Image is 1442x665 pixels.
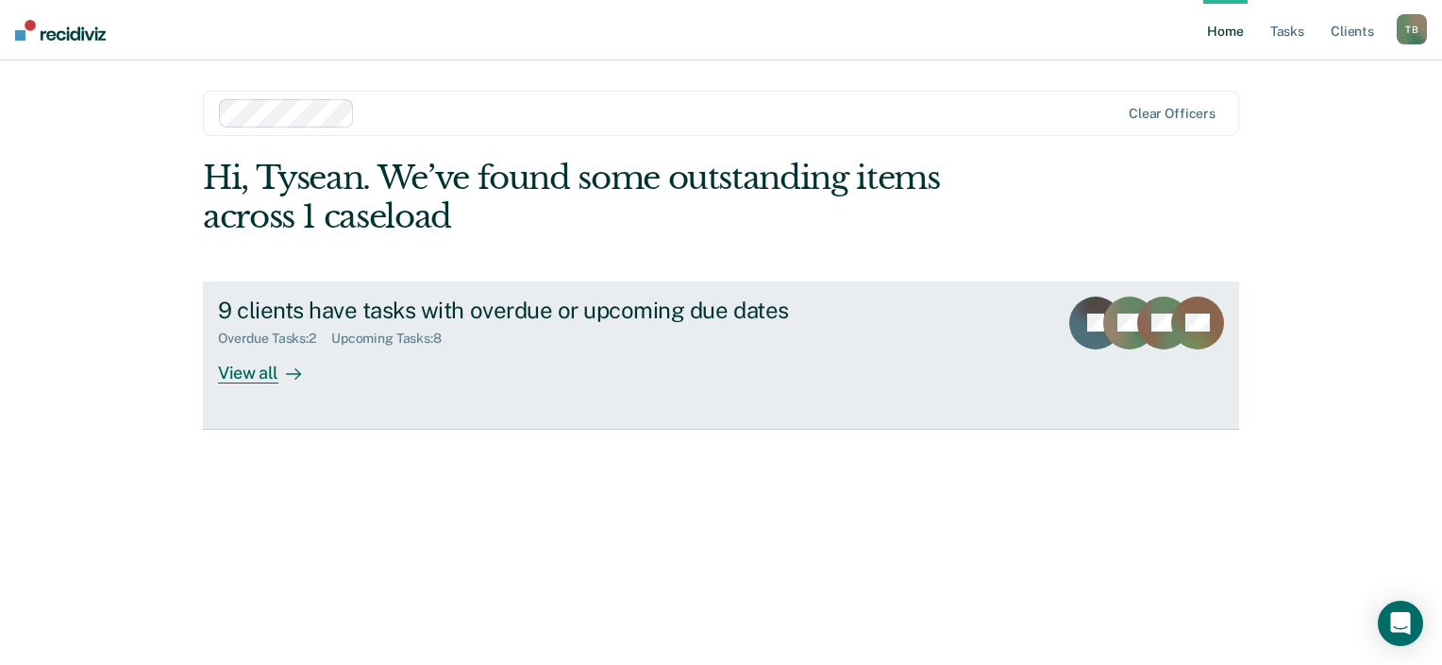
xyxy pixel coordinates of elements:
[203,159,1031,236] div: Hi, Tysean. We’ve found some outstanding items across 1 caseload
[1397,14,1427,44] button: TB
[331,331,457,347] div: Upcoming Tasks : 8
[1378,601,1423,646] div: Open Intercom Messenger
[218,297,880,324] div: 9 clients have tasks with overdue or upcoming due dates
[218,347,324,384] div: View all
[218,331,331,347] div: Overdue Tasks : 2
[203,281,1239,430] a: 9 clients have tasks with overdue or upcoming due datesOverdue Tasks:2Upcoming Tasks:8View all
[15,20,106,41] img: Recidiviz
[1129,106,1216,122] div: Clear officers
[1397,14,1427,44] div: T B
